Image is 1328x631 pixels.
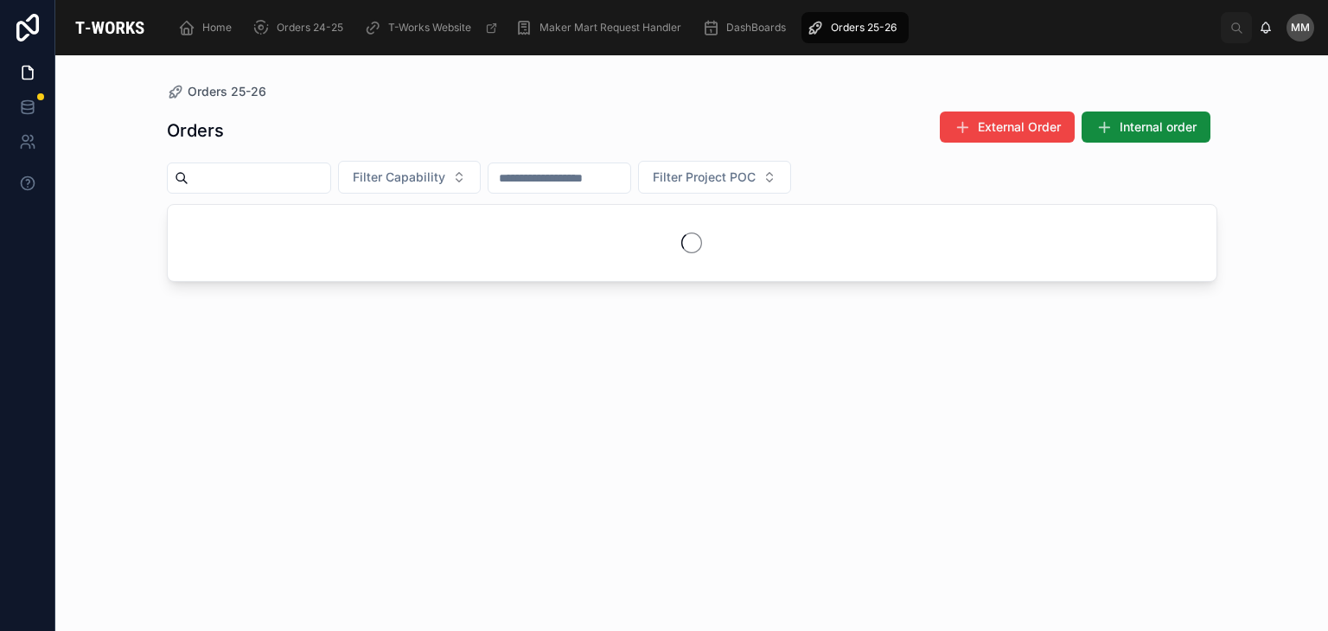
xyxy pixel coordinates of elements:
a: DashBoards [697,12,798,43]
button: External Order [940,112,1075,143]
a: Orders 25-26 [167,83,266,100]
a: Maker Mart Request Handler [510,12,693,43]
span: Filter Capability [353,169,445,186]
span: Filter Project POC [653,169,756,186]
span: External Order [978,118,1061,136]
span: MM [1291,21,1310,35]
span: Maker Mart Request Handler [539,21,681,35]
a: Orders 24-25 [247,12,355,43]
a: T-Works Website [359,12,507,43]
span: Orders 25-26 [188,83,266,100]
span: Internal order [1120,118,1197,136]
a: Orders 25-26 [801,12,909,43]
span: Home [202,21,232,35]
a: Home [173,12,244,43]
span: DashBoards [726,21,786,35]
button: Select Button [638,161,791,194]
button: Internal order [1082,112,1210,143]
div: scrollable content [164,9,1221,47]
span: Orders 24-25 [277,21,343,35]
h1: Orders [167,118,224,143]
img: App logo [69,14,150,41]
span: Orders 25-26 [831,21,897,35]
span: T-Works Website [388,21,471,35]
button: Select Button [338,161,481,194]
